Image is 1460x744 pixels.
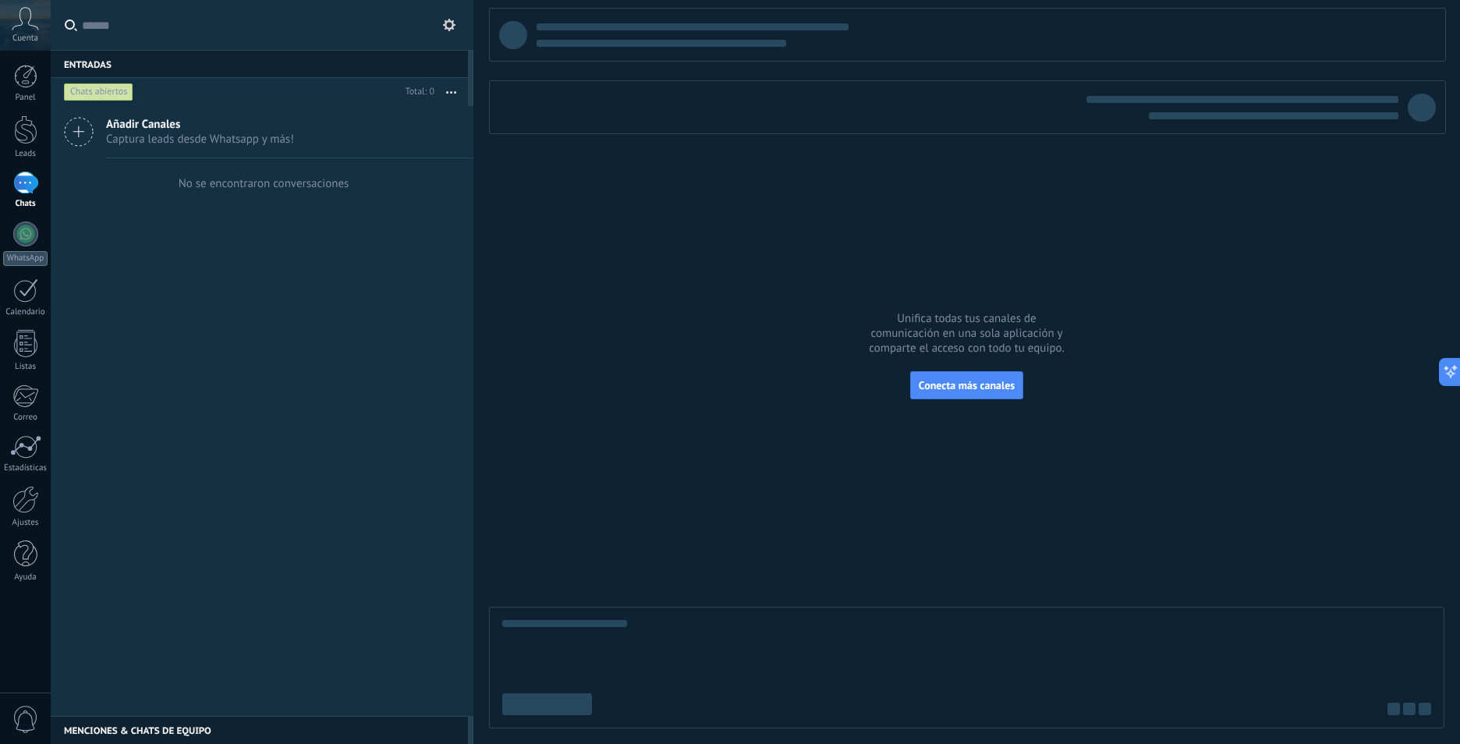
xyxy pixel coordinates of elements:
span: Captura leads desde Whatsapp y más! [106,132,294,147]
span: Conecta más canales [919,378,1015,392]
div: Calendario [3,307,48,317]
div: Ajustes [3,518,48,528]
div: Panel [3,93,48,103]
span: Añadir Canales [106,117,294,132]
div: Leads [3,149,48,159]
div: Chats abiertos [64,83,133,101]
button: Más [434,78,468,106]
div: Correo [3,413,48,423]
div: Chats [3,199,48,209]
div: Menciones & Chats de equipo [51,716,468,744]
div: Entradas [51,50,468,78]
span: Cuenta [12,34,38,44]
div: Ayuda [3,572,48,583]
div: WhatsApp [3,251,48,266]
div: Estadísticas [3,463,48,473]
div: Total: 0 [399,84,434,100]
div: Listas [3,362,48,372]
button: Conecta más canales [910,371,1023,399]
div: No se encontraron conversaciones [179,176,349,191]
